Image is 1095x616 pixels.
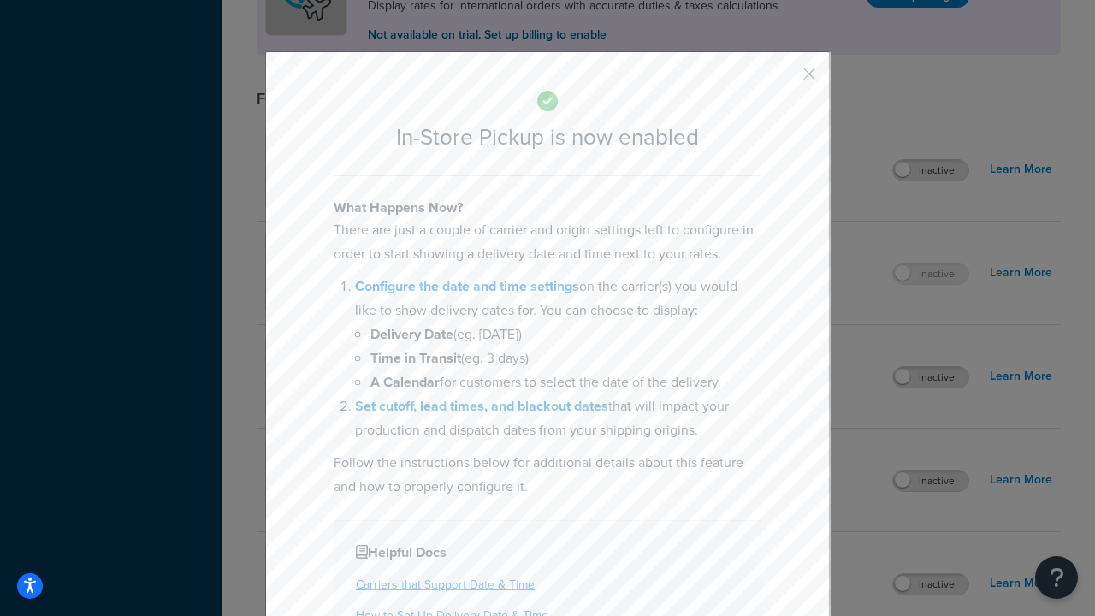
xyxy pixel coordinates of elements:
[370,324,453,344] b: Delivery Date
[334,451,761,499] p: Follow the instructions below for additional details about this feature and how to properly confi...
[355,396,608,416] a: Set cutoff, lead times, and blackout dates
[370,348,461,368] b: Time in Transit
[356,576,535,594] a: Carriers that Support Date & Time
[355,275,761,394] li: on the carrier(s) you would like to show delivery dates for. You can choose to display:
[356,542,739,563] h4: Helpful Docs
[355,276,579,296] a: Configure the date and time settings
[334,218,761,266] p: There are just a couple of carrier and origin settings left to configure in order to start showin...
[355,394,761,442] li: that will impact your production and dispatch dates from your shipping origins.
[370,346,761,370] li: (eg. 3 days)
[370,370,761,394] li: for customers to select the date of the delivery.
[370,372,440,392] b: A Calendar
[334,125,761,150] h2: In-Store Pickup is now enabled
[370,323,761,346] li: (eg. [DATE])
[334,198,761,218] h4: What Happens Now?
